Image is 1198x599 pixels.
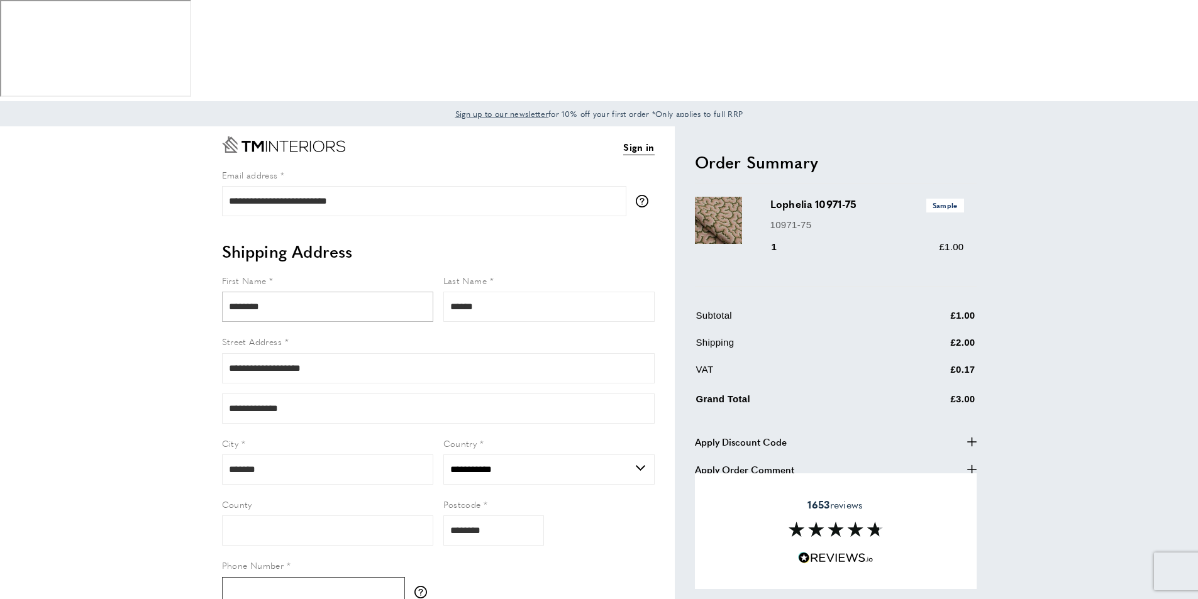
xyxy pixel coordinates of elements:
td: £1.00 [889,308,975,332]
a: Sign up to our newsletter [455,107,549,120]
td: Grand Total [696,389,887,416]
span: reviews [807,498,863,511]
div: 1 [770,239,795,255]
span: Apply Order Comment [695,462,794,477]
img: Reviews section [789,522,883,537]
a: Go to Home page [222,136,345,153]
h2: Order Summary [695,151,977,173]
td: £2.00 [889,335,975,360]
img: Reviews.io 5 stars [798,552,874,564]
span: for 10% off your first order *Only applies to full RRP [455,108,743,119]
td: £0.17 [889,362,975,387]
td: Shipping [696,335,887,360]
span: Country [443,437,477,449]
strong: 1653 [807,497,829,512]
span: Last Name [443,274,487,287]
span: First Name [222,274,267,287]
h2: Shipping Address [222,240,655,263]
td: Subtotal [696,308,887,332]
img: Lophelia 10971-75 [695,197,742,244]
h3: Lophelia 10971-75 [770,197,964,212]
button: More information [636,195,655,207]
td: £3.00 [889,389,975,416]
span: City [222,437,239,449]
a: Sign in [623,140,654,155]
p: 10971-75 [770,217,964,233]
span: £1.00 [939,241,963,252]
button: More information [414,586,433,598]
span: Email address [222,168,278,181]
td: VAT [696,362,887,387]
span: County [222,498,252,510]
span: Postcode [443,498,481,510]
span: Phone Number [222,559,284,571]
span: Sample [926,199,964,212]
span: Street Address [222,335,282,348]
span: Apply Discount Code [695,434,787,449]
